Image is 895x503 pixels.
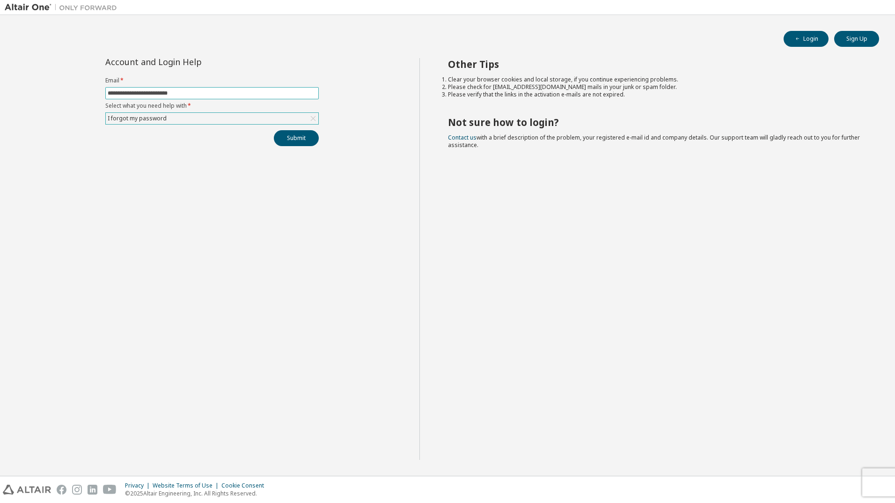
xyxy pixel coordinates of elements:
[274,130,319,146] button: Submit
[72,485,82,495] img: instagram.svg
[448,83,863,91] li: Please check for [EMAIL_ADDRESS][DOMAIN_NAME] mails in your junk or spam folder.
[448,76,863,83] li: Clear your browser cookies and local storage, if you continue experiencing problems.
[88,485,97,495] img: linkedin.svg
[448,133,860,149] span: with a brief description of the problem, your registered e-mail id and company details. Our suppo...
[221,482,270,489] div: Cookie Consent
[5,3,122,12] img: Altair One
[448,58,863,70] h2: Other Tips
[105,58,276,66] div: Account and Login Help
[125,489,270,497] p: © 2025 Altair Engineering, Inc. All Rights Reserved.
[105,77,319,84] label: Email
[57,485,66,495] img: facebook.svg
[448,116,863,128] h2: Not sure how to login?
[448,91,863,98] li: Please verify that the links in the activation e-mails are not expired.
[3,485,51,495] img: altair_logo.svg
[153,482,221,489] div: Website Terms of Use
[103,485,117,495] img: youtube.svg
[784,31,829,47] button: Login
[448,133,477,141] a: Contact us
[106,113,318,124] div: I forgot my password
[125,482,153,489] div: Privacy
[105,102,319,110] label: Select what you need help with
[834,31,879,47] button: Sign Up
[106,113,168,124] div: I forgot my password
